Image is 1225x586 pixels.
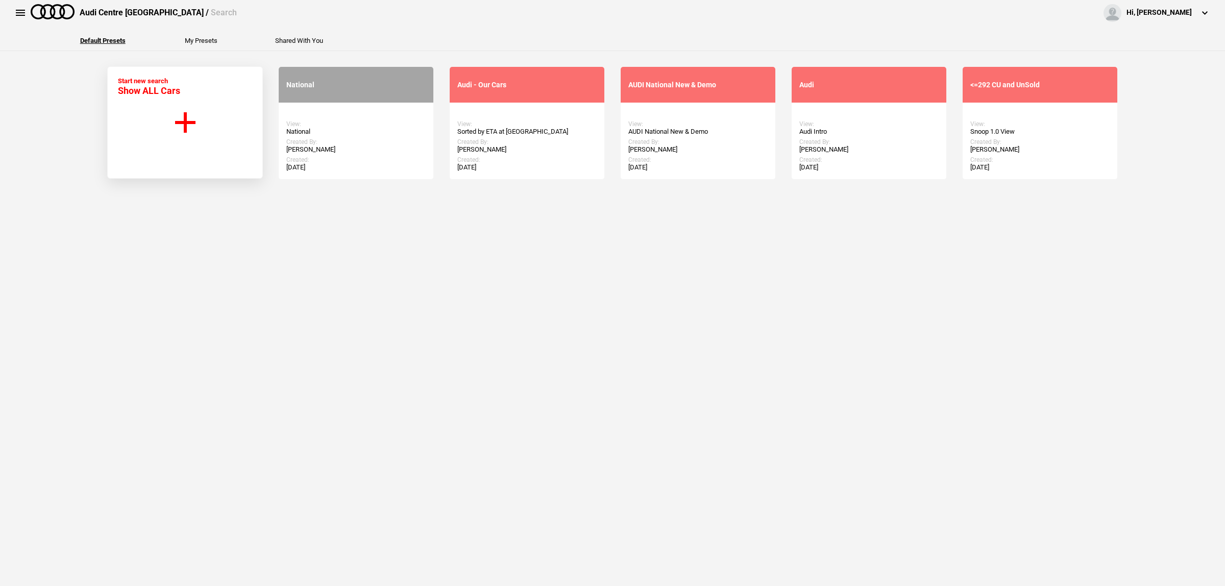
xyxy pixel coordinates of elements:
[970,120,1110,128] div: View:
[628,156,768,163] div: Created:
[799,120,939,128] div: View:
[31,4,75,19] img: audi.png
[799,156,939,163] div: Created:
[275,37,323,44] button: Shared With You
[211,8,237,17] span: Search
[970,128,1110,136] div: Snoop 1.0 View
[286,120,426,128] div: View:
[80,37,126,44] button: Default Presets
[457,163,597,172] div: [DATE]
[799,138,939,145] div: Created By:
[457,81,597,89] div: Audi - Our Cars
[799,128,939,136] div: Audi Intro
[457,138,597,145] div: Created By:
[457,128,597,136] div: Sorted by ETA at [GEOGRAPHIC_DATA]
[286,145,426,154] div: [PERSON_NAME]
[80,7,237,18] div: Audi Centre [GEOGRAPHIC_DATA] /
[628,138,768,145] div: Created By:
[286,128,426,136] div: National
[185,37,217,44] button: My Presets
[107,66,263,179] button: Start new search Show ALL Cars
[286,163,426,172] div: [DATE]
[970,145,1110,154] div: [PERSON_NAME]
[799,163,939,172] div: [DATE]
[457,145,597,154] div: [PERSON_NAME]
[118,85,180,96] span: Show ALL Cars
[286,156,426,163] div: Created:
[286,81,426,89] div: National
[628,120,768,128] div: View:
[970,81,1110,89] div: <=292 CU and UnSold
[799,81,939,89] div: Audi
[457,120,597,128] div: View:
[118,77,180,96] div: Start new search
[970,156,1110,163] div: Created:
[970,163,1110,172] div: [DATE]
[970,138,1110,145] div: Created By:
[457,156,597,163] div: Created:
[628,128,768,136] div: AUDI National New & Demo
[286,138,426,145] div: Created By:
[1126,8,1192,18] div: Hi, [PERSON_NAME]
[628,81,768,89] div: AUDI National New & Demo
[799,145,939,154] div: [PERSON_NAME]
[628,163,768,172] div: [DATE]
[628,145,768,154] div: [PERSON_NAME]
